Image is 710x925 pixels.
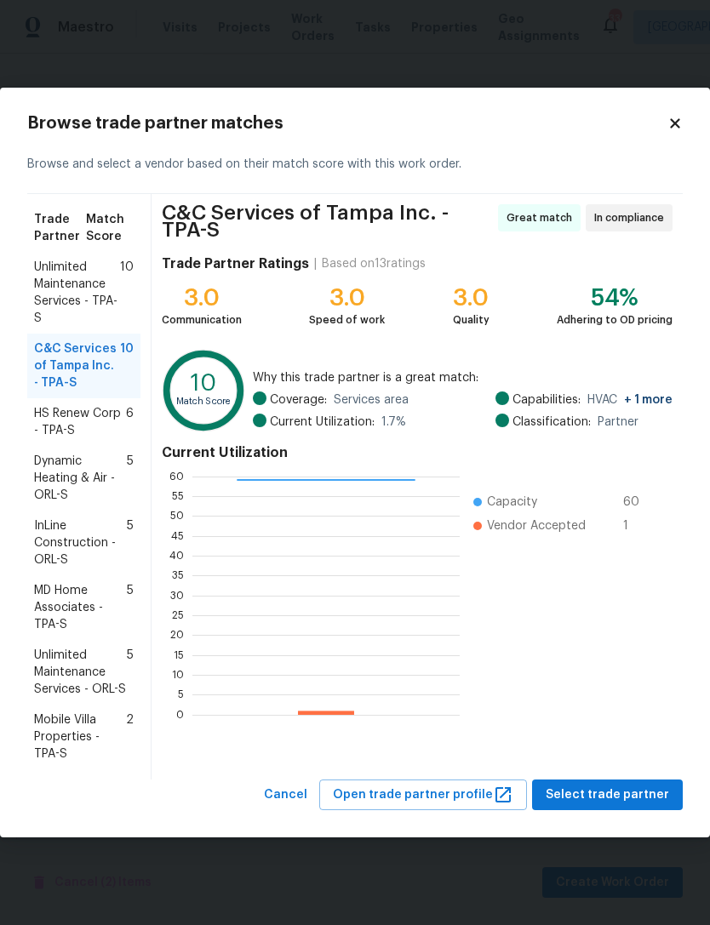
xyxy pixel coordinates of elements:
span: 2 [126,711,134,762]
span: Why this trade partner is a great match: [253,369,673,386]
span: Dynamic Heating & Air - ORL-S [34,453,127,504]
span: InLine Construction - ORL-S [34,517,127,568]
span: C&C Services of Tampa Inc. - TPA-S [162,204,493,238]
span: 1 [623,517,650,534]
div: 54% [557,289,673,306]
span: 5 [127,647,134,698]
span: Current Utilization: [270,414,375,431]
h4: Trade Partner Ratings [162,255,309,272]
div: | [309,255,322,272]
span: Match Score [86,211,134,245]
text: 35 [172,571,184,581]
span: Open trade partner profile [333,785,513,806]
div: Browse and select a vendor based on their match score with this work order. [27,135,683,194]
span: Services area [334,391,409,408]
span: 1.7 % [381,414,406,431]
text: 10 [172,670,184,680]
div: Based on 13 ratings [322,255,426,272]
text: 0 [176,710,184,720]
div: Communication [162,311,242,328]
div: Speed of work [309,311,385,328]
text: 10 [191,372,216,395]
span: C&C Services of Tampa Inc. - TPA-S [34,340,120,391]
text: 45 [171,531,184,541]
text: 55 [172,491,184,501]
div: Adhering to OD pricing [557,311,673,328]
span: Partner [598,414,638,431]
span: 10 [120,259,134,327]
span: Unlimited Maintenance Services - ORL-S [34,647,127,698]
span: Vendor Accepted [487,517,586,534]
text: 60 [169,471,184,482]
span: 60 [623,494,650,511]
text: 50 [170,511,184,522]
text: Match Score [176,397,232,407]
span: HVAC [587,391,673,408]
span: Great match [507,209,579,226]
text: 40 [169,551,184,561]
span: Trade Partner [34,211,86,245]
span: In compliance [594,209,671,226]
div: Quality [453,311,490,328]
button: Open trade partner profile [319,779,527,811]
div: 3.0 [162,289,242,306]
text: 20 [170,631,184,641]
text: 25 [172,610,184,620]
span: HS Renew Corp - TPA-S [34,405,126,439]
button: Cancel [257,779,314,811]
div: 3.0 [453,289,490,306]
span: + 1 more [624,394,673,406]
span: Capacity [487,494,537,511]
span: Classification: [512,414,591,431]
span: Unlimited Maintenance Services - TPA-S [34,259,120,327]
span: 5 [127,582,134,633]
span: Select trade partner [546,785,669,806]
span: 6 [126,405,134,439]
text: 30 [170,591,184,601]
text: 15 [174,650,184,660]
div: 3.0 [309,289,385,306]
span: Coverage: [270,391,327,408]
h2: Browse trade partner matches [27,115,667,132]
span: 5 [127,517,134,568]
span: 10 [120,340,134,391]
span: Cancel [264,785,307,806]
span: MD Home Associates - TPA-S [34,582,127,633]
text: 5 [178,690,184,700]
span: Mobile Villa Properties - TPA-S [34,711,126,762]
span: 5 [127,453,134,504]
button: Select trade partner [532,779,683,811]
span: Capabilities: [512,391,581,408]
h4: Current Utilization [162,444,673,461]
